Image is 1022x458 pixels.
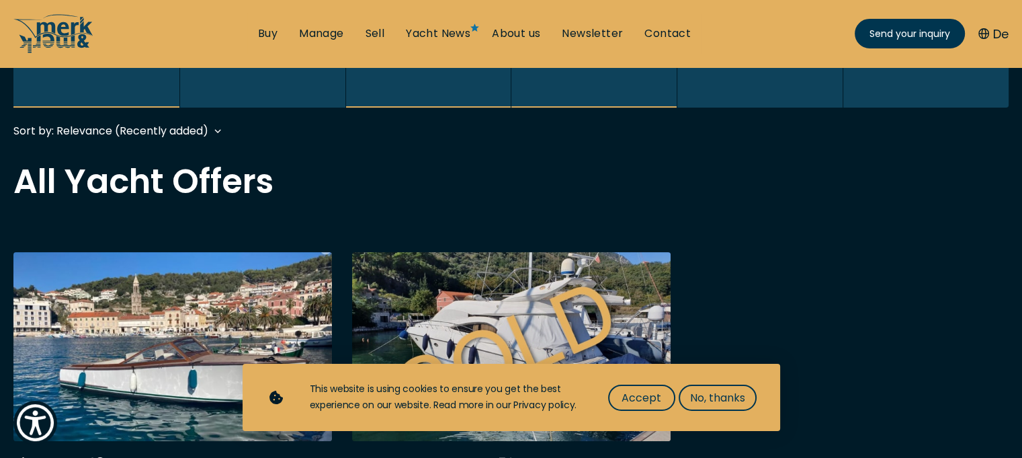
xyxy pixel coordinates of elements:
div: This website is using cookies to ensure you get the best experience on our website. Read more in ... [310,381,581,414]
a: Yacht News [406,26,470,41]
button: Accept [608,385,675,411]
button: De [978,25,1009,43]
a: Buy [258,26,278,41]
a: Contact [644,26,691,41]
a: Manage [299,26,343,41]
a: / [13,42,94,58]
div: Sort by: Relevance (Recently added) [13,122,208,139]
span: Send your inquiry [869,27,950,41]
span: No, thanks [690,389,745,406]
a: Sell [365,26,384,41]
a: Newsletter [562,26,623,41]
button: Show Accessibility Preferences [13,401,57,445]
h2: All Yacht Offers [13,165,1009,198]
a: About us [492,26,540,41]
span: Accept [622,389,661,406]
a: Send your inquiry [855,19,965,48]
a: Privacy policy [513,398,574,412]
button: No, thanks [679,385,757,411]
